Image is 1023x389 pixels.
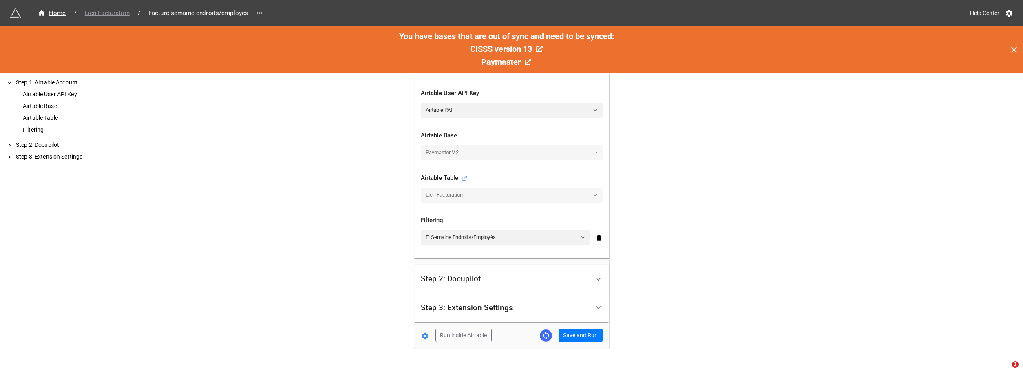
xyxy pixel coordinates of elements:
[38,9,66,18] div: Home
[14,141,130,149] div: Step 2: Docupilot
[421,173,467,183] div: Airtable Table
[1012,361,1019,368] span: 1
[559,329,603,343] button: Save and Run
[421,275,481,283] div: Step 2: Docupilot
[540,329,552,342] a: Sync Base Structure
[414,293,609,322] div: Step 3: Extension Settings
[144,9,253,18] span: Facture semaine endroits/employés
[470,44,532,54] span: CISSS version 13
[399,31,614,41] span: You have bases that are out of sync and need to be synced:
[964,6,1005,20] a: Help Center
[21,102,130,111] div: Airtable Base
[995,361,1015,381] iframe: Intercom live chat
[33,8,71,18] a: Home
[21,114,130,122] div: Airtable Table
[138,9,140,18] li: /
[14,153,130,161] div: Step 3: Extension Settings
[421,304,513,312] div: Step 3: Extension Settings
[80,8,135,18] a: Lien Facturation
[421,103,603,117] a: Airtable PAT
[33,8,253,18] nav: breadcrumb
[414,265,609,294] div: Step 2: Docupilot
[421,88,603,98] div: Airtable User API Key
[435,329,492,343] button: Run inside Airtable
[80,9,135,18] span: Lien Facturation
[74,9,77,18] li: /
[421,131,603,141] div: Airtable Base
[414,79,609,258] div: Step 1: Airtable Account
[481,57,521,67] span: Paymaster
[21,126,130,134] div: Filtering
[14,78,130,87] div: Step 1: Airtable Account
[421,216,603,225] div: Filtering
[421,230,590,245] a: F: Semaine Endroits/Employés
[10,7,21,19] img: miniextensions-icon.73ae0678.png
[21,90,130,99] div: Airtable User API Key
